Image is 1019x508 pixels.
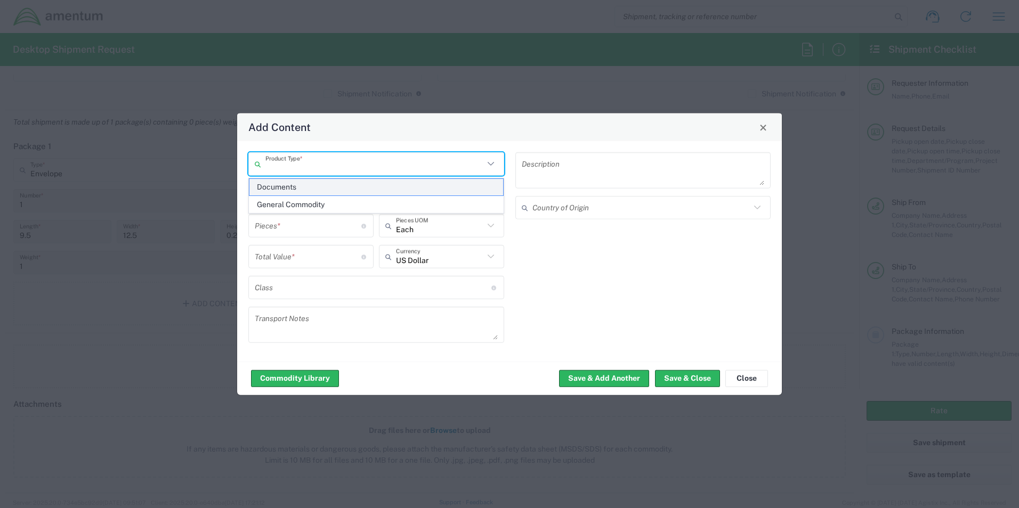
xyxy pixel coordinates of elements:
[251,370,339,387] button: Commodity Library
[248,119,311,135] h4: Add Content
[249,179,503,195] span: Documents
[725,370,768,387] button: Close
[655,370,720,387] button: Save & Close
[559,370,649,387] button: Save & Add Another
[756,120,771,135] button: Close
[249,196,503,213] span: General Commodity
